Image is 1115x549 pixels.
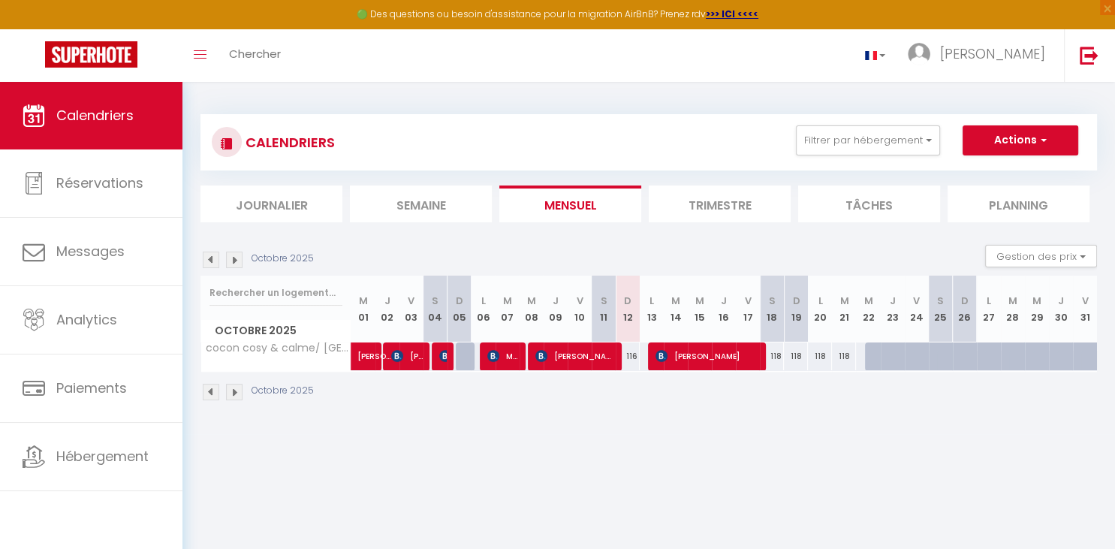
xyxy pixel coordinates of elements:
[671,294,680,308] abbr: M
[56,379,127,397] span: Paiements
[948,186,1089,222] li: Planning
[399,276,423,342] th: 03
[487,342,520,370] span: Morgane Cléret
[940,44,1045,63] span: [PERSON_NAME]
[616,342,640,370] div: 116
[864,294,873,308] abbr: M
[897,29,1064,82] a: ... [PERSON_NAME]
[391,342,423,370] span: [PERSON_NAME]
[499,186,641,222] li: Mensuel
[252,384,314,398] p: Octobre 2025
[1073,276,1097,342] th: 31
[576,294,583,308] abbr: V
[808,342,832,370] div: 118
[760,276,784,342] th: 18
[357,334,392,363] span: [PERSON_NAME]
[56,106,134,125] span: Calendriers
[423,276,448,342] th: 04
[503,294,512,308] abbr: M
[242,125,335,159] h3: CALENDRIERS
[1025,276,1049,342] th: 29
[1082,294,1089,308] abbr: V
[439,342,448,370] span: Solene Cothenet
[760,342,784,370] div: 118
[600,294,607,308] abbr: S
[56,447,149,466] span: Hébergement
[1080,46,1098,65] img: logout
[351,276,375,342] th: 01
[624,294,631,308] abbr: D
[544,276,568,342] th: 09
[56,310,117,329] span: Analytics
[384,294,390,308] abbr: J
[736,276,760,342] th: 17
[359,294,368,308] abbr: M
[1032,294,1041,308] abbr: M
[881,276,905,342] th: 23
[796,125,940,155] button: Filtrer par hébergement
[1049,276,1073,342] th: 30
[784,276,808,342] th: 19
[56,173,143,192] span: Réservations
[769,294,776,308] abbr: S
[252,252,314,266] p: Octobre 2025
[818,294,822,308] abbr: L
[706,8,758,20] a: >>> ICI <<<<
[375,276,399,342] th: 02
[1008,294,1017,308] abbr: M
[209,279,342,306] input: Rechercher un logement...
[481,294,486,308] abbr: L
[45,41,137,68] img: Super Booking
[963,125,1078,155] button: Actions
[985,245,1097,267] button: Gestion des prix
[798,186,940,222] li: Tâches
[712,276,736,342] th: 16
[568,276,592,342] th: 10
[535,342,616,370] span: [PERSON_NAME]
[496,276,520,342] th: 07
[688,276,712,342] th: 15
[592,276,616,342] th: 11
[655,342,760,370] span: [PERSON_NAME]
[664,276,688,342] th: 14
[640,276,664,342] th: 13
[721,294,727,308] abbr: J
[987,294,991,308] abbr: L
[649,186,791,222] li: Trimestre
[1058,294,1064,308] abbr: J
[203,342,354,354] span: cocon cosy & calme/ [GEOGRAPHIC_DATA]
[229,46,281,62] span: Chercher
[218,29,292,82] a: Chercher
[856,276,880,342] th: 22
[808,276,832,342] th: 20
[432,294,438,308] abbr: S
[913,294,920,308] abbr: V
[527,294,536,308] abbr: M
[961,294,969,308] abbr: D
[200,186,342,222] li: Journalier
[408,294,414,308] abbr: V
[929,276,953,342] th: 25
[937,294,944,308] abbr: S
[953,276,977,342] th: 26
[456,294,463,308] abbr: D
[520,276,544,342] th: 08
[695,294,704,308] abbr: M
[649,294,654,308] abbr: L
[908,43,930,65] img: ...
[351,342,375,371] a: [PERSON_NAME]
[784,342,808,370] div: 118
[616,276,640,342] th: 12
[832,342,856,370] div: 118
[553,294,559,308] abbr: J
[56,242,125,261] span: Messages
[977,276,1001,342] th: 27
[839,294,848,308] abbr: M
[890,294,896,308] abbr: J
[350,186,492,222] li: Semaine
[745,294,752,308] abbr: V
[1001,276,1025,342] th: 28
[832,276,856,342] th: 21
[472,276,496,342] th: 06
